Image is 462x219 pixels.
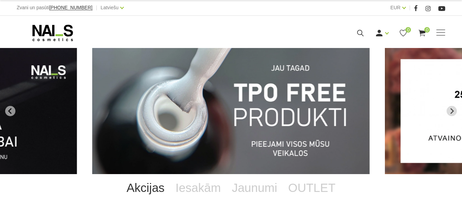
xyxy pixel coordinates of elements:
a: Latviešu [101,3,119,12]
a: [PHONE_NUMBER] [49,5,93,10]
a: 0 [399,29,408,37]
li: 1 of 13 [93,48,370,174]
span: | [409,3,411,12]
button: Next slide [447,106,457,116]
a: EUR [390,3,401,12]
span: 0 [405,27,411,33]
div: Zvani un pasūti [17,3,93,12]
a: Jaunumi [226,174,282,202]
a: OUTLET [283,174,341,202]
span: | [96,3,97,12]
a: 0 [418,29,426,37]
a: Iesakām [170,174,226,202]
button: Go to last slide [5,106,15,116]
span: 0 [424,27,430,33]
a: Akcijas [121,174,170,202]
